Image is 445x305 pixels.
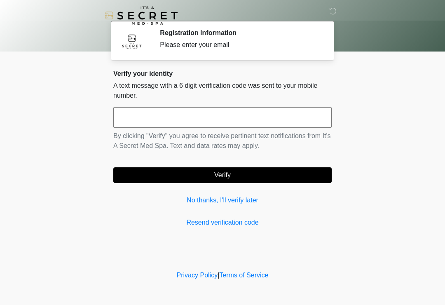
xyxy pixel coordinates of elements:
a: No thanks, I'll verify later [113,195,332,205]
a: Privacy Policy [177,272,218,279]
p: By clicking "Verify" you agree to receive pertinent text notifications from It's A Secret Med Spa... [113,131,332,151]
button: Verify [113,167,332,183]
img: It's A Secret Med Spa Logo [105,6,178,25]
a: | [218,272,219,279]
div: Please enter your email [160,40,319,50]
h2: Registration Information [160,29,319,37]
img: Agent Avatar [119,29,144,54]
p: A text message with a 6 digit verification code was sent to your mobile number. [113,81,332,101]
a: Terms of Service [219,272,268,279]
h2: Verify your identity [113,70,332,77]
a: Resend verification code [113,218,332,228]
